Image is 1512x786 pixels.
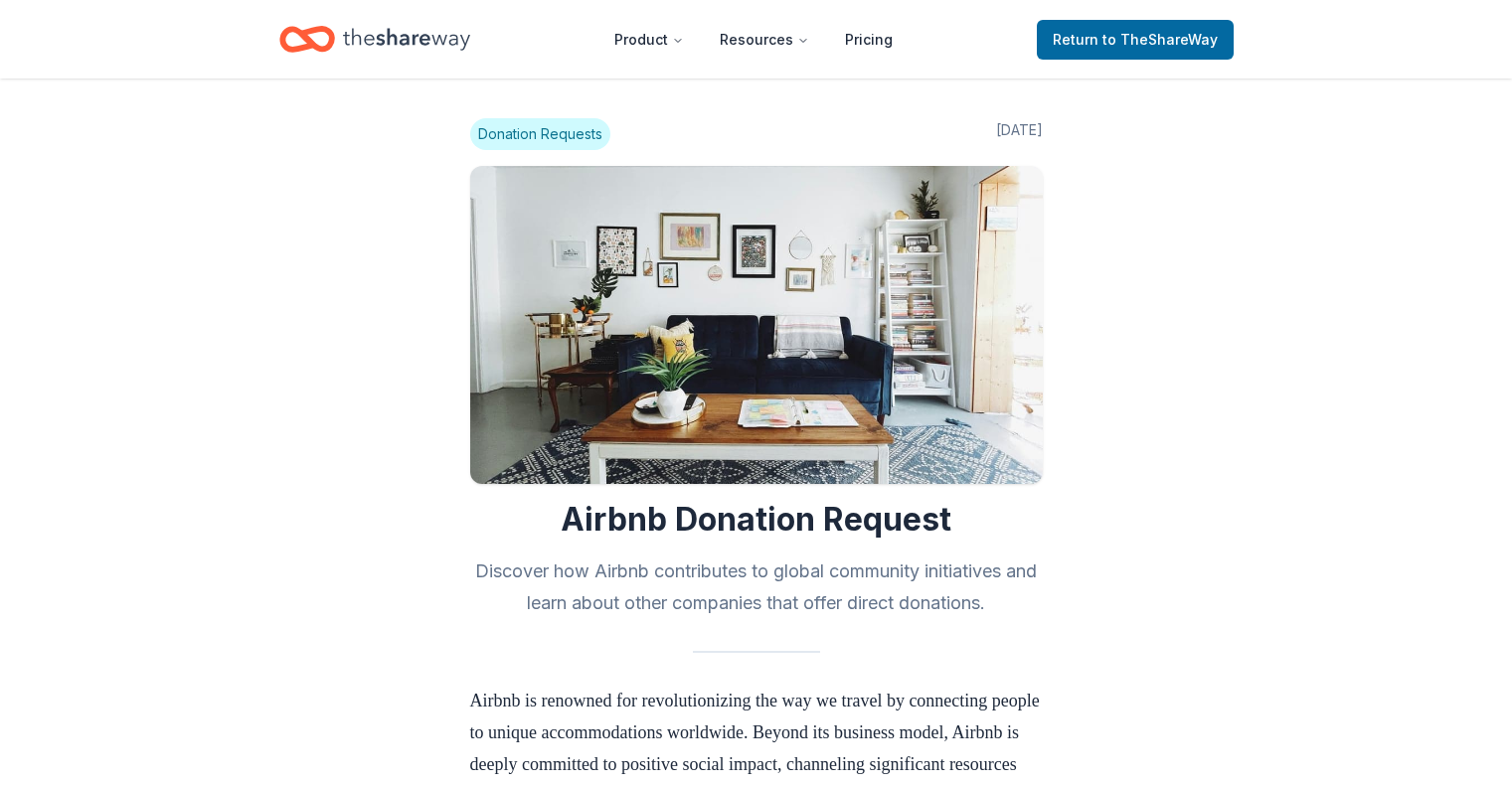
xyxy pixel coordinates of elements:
[1102,31,1218,48] span: to TheShareWay
[470,118,610,150] span: Donation Requests
[1037,20,1234,60] a: Returnto TheShareWay
[470,555,1043,619] h2: Discover how Airbnb contributes to global community initiatives and learn about other companies t...
[829,20,909,60] a: Pricing
[470,500,1043,540] h1: Airbnb Donation Request
[279,16,470,63] a: Home
[1053,28,1218,52] span: Return
[598,16,909,63] nav: Main
[996,118,1043,150] span: [DATE]
[704,20,825,60] button: Resources
[598,20,700,60] button: Product
[470,166,1043,484] img: Image for Airbnb Donation Request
